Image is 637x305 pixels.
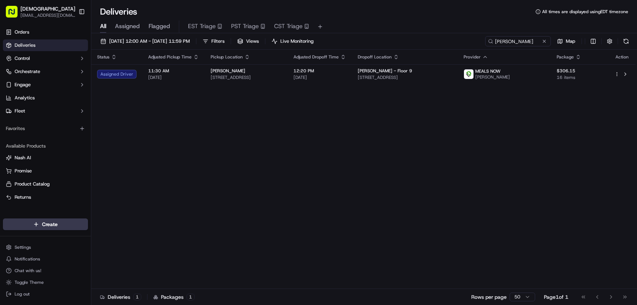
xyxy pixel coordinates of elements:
[274,22,303,31] span: CST Triage
[149,22,170,31] span: Flagged
[97,54,110,60] span: Status
[15,279,44,285] span: Toggle Theme
[100,22,106,31] span: All
[3,79,88,91] button: Engage
[187,294,195,300] div: 1
[6,168,85,174] a: Promise
[268,36,317,46] button: Live Monitoring
[554,36,579,46] button: Map
[231,22,259,31] span: PST Triage
[542,9,628,15] span: All times are displayed using EDT timezone
[15,108,25,114] span: Fleet
[188,22,216,31] span: EST Triage
[15,42,35,49] span: Deliveries
[614,54,630,60] div: Action
[15,155,31,161] span: Nash AI
[293,68,346,74] span: 12:20 PM
[3,39,88,51] a: Deliveries
[115,22,140,31] span: Assigned
[148,54,192,60] span: Adjusted Pickup Time
[15,268,41,274] span: Chat with us!
[485,36,551,46] input: Type to search
[3,92,88,104] a: Analytics
[3,277,88,287] button: Toggle Theme
[153,293,195,301] div: Packages
[293,75,346,80] span: [DATE]
[97,36,193,46] button: [DATE] 12:00 AM - [DATE] 11:59 PM
[475,68,500,74] span: MEALS NOW
[3,105,88,117] button: Fleet
[3,3,76,20] button: [DEMOGRAPHIC_DATA][EMAIL_ADDRESS][DOMAIN_NAME]
[280,38,314,45] span: Live Monitoring
[3,242,88,252] button: Settings
[3,66,88,77] button: Orchestrate
[15,194,31,201] span: Returns
[211,68,245,74] span: [PERSON_NAME]
[246,38,259,45] span: Views
[3,140,88,152] div: Available Products
[544,293,568,301] div: Page 1 of 1
[3,178,88,190] button: Product Catalog
[358,68,412,74] span: [PERSON_NAME] - Floor 9
[100,293,141,301] div: Deliveries
[566,38,575,45] span: Map
[3,53,88,64] button: Control
[293,54,339,60] span: Adjusted Dropoff Time
[133,294,141,300] div: 1
[471,293,507,301] p: Rows per page
[42,221,58,228] span: Create
[20,5,75,12] button: [DEMOGRAPHIC_DATA]
[148,68,199,74] span: 11:30 AM
[475,74,510,80] span: [PERSON_NAME]
[3,152,88,164] button: Nash AI
[3,266,88,276] button: Chat with us!
[3,218,88,230] button: Create
[6,194,85,201] a: Returns
[15,55,30,62] span: Control
[148,75,199,80] span: [DATE]
[20,12,75,18] button: [EMAIL_ADDRESS][DOMAIN_NAME]
[464,54,481,60] span: Provider
[557,75,603,80] span: 16 items
[211,38,225,45] span: Filters
[557,68,603,74] span: $306.15
[3,165,88,177] button: Promise
[621,36,631,46] button: Refresh
[6,155,85,161] a: Nash AI
[211,75,282,80] span: [STREET_ADDRESS]
[15,95,35,101] span: Analytics
[15,68,40,75] span: Orchestrate
[15,29,29,35] span: Orders
[464,69,473,79] img: melas_now_logo.png
[15,256,40,262] span: Notifications
[234,36,262,46] button: Views
[15,244,31,250] span: Settings
[3,26,88,38] a: Orders
[15,81,31,88] span: Engage
[3,289,88,299] button: Log out
[3,191,88,203] button: Returns
[109,38,190,45] span: [DATE] 12:00 AM - [DATE] 11:59 PM
[3,254,88,264] button: Notifications
[199,36,228,46] button: Filters
[211,54,243,60] span: Pickup Location
[15,291,30,297] span: Log out
[3,123,88,134] div: Favorites
[15,181,50,187] span: Product Catalog
[100,6,137,18] h1: Deliveries
[15,168,32,174] span: Promise
[358,75,452,80] span: [STREET_ADDRESS]
[358,54,392,60] span: Dropoff Location
[6,181,85,187] a: Product Catalog
[557,54,574,60] span: Package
